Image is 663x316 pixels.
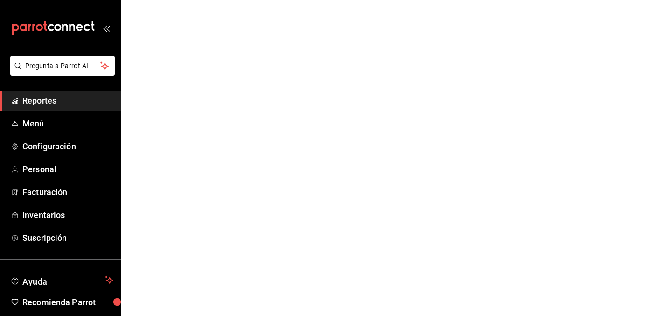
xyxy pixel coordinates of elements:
span: Suscripción [22,232,113,244]
span: Ayuda [22,274,101,286]
a: Pregunta a Parrot AI [7,68,115,77]
span: Personal [22,163,113,176]
span: Inventarios [22,209,113,221]
button: Pregunta a Parrot AI [10,56,115,76]
span: Configuración [22,140,113,153]
span: Recomienda Parrot [22,296,113,309]
button: open_drawer_menu [103,24,110,32]
span: Menú [22,117,113,130]
span: Pregunta a Parrot AI [25,61,100,71]
span: Facturación [22,186,113,198]
span: Reportes [22,94,113,107]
